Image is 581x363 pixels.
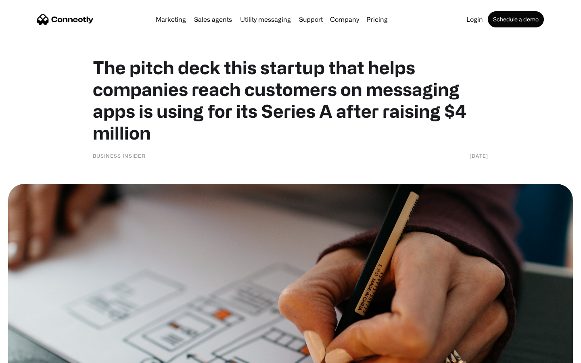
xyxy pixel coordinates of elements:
[363,16,391,23] a: Pricing
[37,13,94,25] a: home
[93,56,488,144] h1: The pitch deck this startup that helps companies reach customers on messaging apps is using for i...
[330,14,359,25] div: Company
[296,16,326,23] a: Support
[16,349,48,360] ul: Language list
[328,14,362,25] div: Company
[237,16,294,23] a: Utility messaging
[93,152,146,160] div: Business Insider
[8,349,48,360] aside: Language selected: English
[470,152,488,160] div: [DATE]
[191,16,235,23] a: Sales agents
[153,16,189,23] a: Marketing
[463,16,486,23] a: Login
[488,11,544,27] a: Schedule a demo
